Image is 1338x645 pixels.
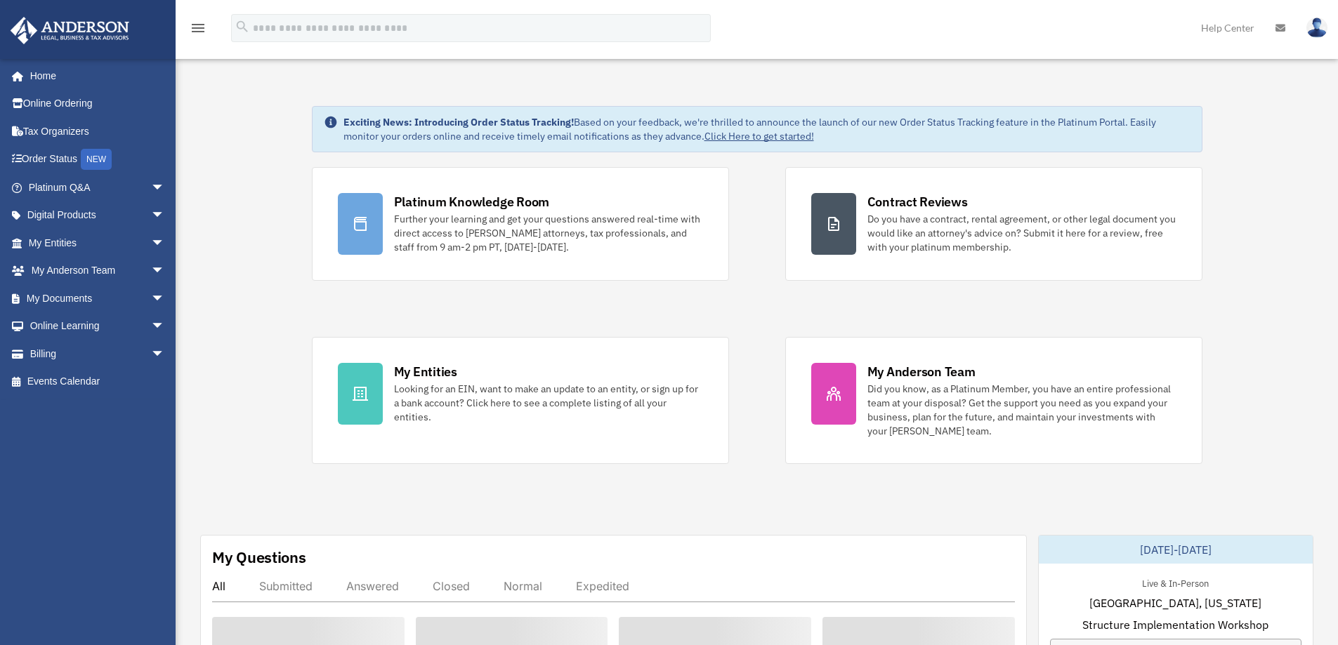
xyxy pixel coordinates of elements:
div: Looking for an EIN, want to make an update to an entity, or sign up for a bank account? Click her... [394,382,703,424]
i: menu [190,20,206,36]
img: User Pic [1306,18,1327,38]
a: My Anderson Teamarrow_drop_down [10,257,186,285]
div: Did you know, as a Platinum Member, you have an entire professional team at your disposal? Get th... [867,382,1176,438]
a: Events Calendar [10,368,186,396]
a: Tax Organizers [10,117,186,145]
span: arrow_drop_down [151,173,179,202]
div: My Questions [212,547,306,568]
a: Platinum Knowledge Room Further your learning and get your questions answered real-time with dire... [312,167,729,281]
div: [DATE]-[DATE] [1039,536,1313,564]
i: search [235,19,250,34]
div: Normal [504,579,542,593]
a: Online Learningarrow_drop_down [10,312,186,340]
a: Billingarrow_drop_down [10,340,186,368]
div: Answered [346,579,399,593]
div: Contract Reviews [867,193,968,211]
div: My Entities [394,363,457,380]
span: arrow_drop_down [151,257,179,286]
span: arrow_drop_down [151,229,179,258]
a: Digital Productsarrow_drop_down [10,201,186,230]
div: Live & In-Person [1131,575,1220,590]
a: menu [190,25,206,36]
a: My Entitiesarrow_drop_down [10,229,186,257]
div: NEW [81,149,112,170]
a: Contract Reviews Do you have a contract, rental agreement, or other legal document you would like... [785,167,1202,281]
a: My Anderson Team Did you know, as a Platinum Member, you have an entire professional team at your... [785,337,1202,464]
a: Order StatusNEW [10,145,186,174]
div: Expedited [576,579,629,593]
div: Platinum Knowledge Room [394,193,550,211]
div: Do you have a contract, rental agreement, or other legal document you would like an attorney's ad... [867,212,1176,254]
strong: Exciting News: Introducing Order Status Tracking! [343,116,574,128]
span: arrow_drop_down [151,312,179,341]
span: arrow_drop_down [151,201,179,230]
div: Based on your feedback, we're thrilled to announce the launch of our new Order Status Tracking fe... [343,115,1191,143]
div: All [212,579,225,593]
a: Online Ordering [10,90,186,118]
div: My Anderson Team [867,363,976,380]
a: Click Here to get started! [704,130,814,142]
a: Home [10,62,179,90]
span: arrow_drop_down [151,284,179,313]
div: Closed [433,579,470,593]
span: [GEOGRAPHIC_DATA], [US_STATE] [1089,594,1261,611]
a: My Documentsarrow_drop_down [10,284,186,312]
img: Anderson Advisors Platinum Portal [6,17,133,44]
span: Structure Implementation Workshop [1082,616,1268,633]
span: arrow_drop_down [151,340,179,368]
div: Further your learning and get your questions answered real-time with direct access to [PERSON_NAM... [394,212,703,254]
div: Submitted [259,579,313,593]
a: Platinum Q&Aarrow_drop_down [10,173,186,201]
a: My Entities Looking for an EIN, want to make an update to an entity, or sign up for a bank accoun... [312,337,729,464]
